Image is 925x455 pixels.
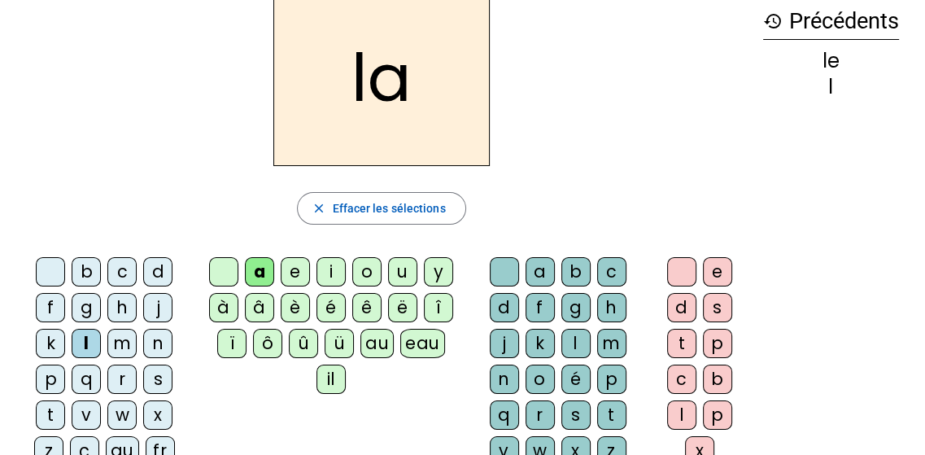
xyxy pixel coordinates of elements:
[400,329,445,358] div: eau
[245,257,274,287] div: a
[245,293,274,322] div: â
[36,329,65,358] div: k
[352,293,382,322] div: ê
[332,199,445,218] span: Effacer les sélections
[143,365,172,394] div: s
[597,293,626,322] div: h
[597,329,626,358] div: m
[667,293,696,322] div: d
[107,400,137,430] div: w
[667,365,696,394] div: c
[763,51,899,71] div: le
[561,400,591,430] div: s
[667,400,696,430] div: l
[281,257,310,287] div: e
[311,201,325,216] mat-icon: close
[597,257,626,287] div: c
[107,329,137,358] div: m
[36,365,65,394] div: p
[490,293,519,322] div: d
[297,192,465,225] button: Effacer les sélections
[107,257,137,287] div: c
[143,257,172,287] div: d
[72,329,101,358] div: l
[490,329,519,358] div: j
[72,400,101,430] div: v
[597,365,626,394] div: p
[316,293,346,322] div: é
[763,77,899,97] div: l
[703,257,732,287] div: e
[289,329,318,358] div: û
[490,365,519,394] div: n
[143,400,172,430] div: x
[143,329,172,358] div: n
[388,257,417,287] div: u
[561,293,591,322] div: g
[490,400,519,430] div: q
[526,400,555,430] div: r
[72,257,101,287] div: b
[703,400,732,430] div: p
[360,329,394,358] div: au
[526,329,555,358] div: k
[325,329,354,358] div: ü
[107,293,137,322] div: h
[217,329,247,358] div: ï
[253,329,282,358] div: ô
[107,365,137,394] div: r
[316,257,346,287] div: i
[72,365,101,394] div: q
[424,293,453,322] div: î
[316,365,346,394] div: il
[763,3,899,40] h3: Précédents
[703,365,732,394] div: b
[388,293,417,322] div: ë
[36,400,65,430] div: t
[763,11,783,31] mat-icon: history
[703,329,732,358] div: p
[561,329,591,358] div: l
[526,293,555,322] div: f
[72,293,101,322] div: g
[281,293,310,322] div: è
[143,293,172,322] div: j
[667,329,696,358] div: t
[526,365,555,394] div: o
[352,257,382,287] div: o
[703,293,732,322] div: s
[597,400,626,430] div: t
[561,257,591,287] div: b
[36,293,65,322] div: f
[209,293,238,322] div: à
[526,257,555,287] div: a
[561,365,591,394] div: é
[424,257,453,287] div: y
